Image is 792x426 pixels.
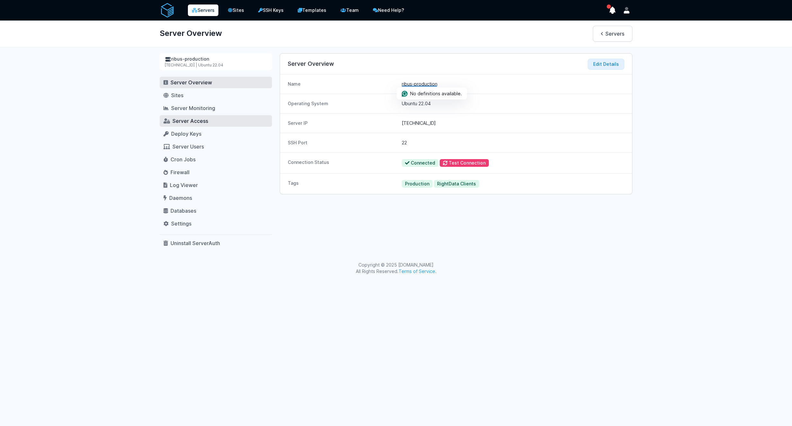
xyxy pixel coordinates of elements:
a: Firewall [160,166,272,178]
dt: Connection Status [288,159,397,167]
dd: [TECHNICAL_ID] [402,120,624,126]
a: Sites [224,4,249,17]
span: Databases [171,208,196,214]
span: Server Monitoring [171,105,215,111]
a: Uninstall ServerAuth [160,237,272,249]
a: Cron Jobs [160,154,272,165]
dt: Server IP [288,120,397,126]
a: Log Viewer [160,179,272,191]
a: Need Help? [368,4,409,17]
span: Server Overview [171,79,212,86]
h1: Server Overview [160,26,222,41]
span: Production [402,180,433,188]
div: ribus-production [165,56,267,63]
span: Server Access [172,118,208,124]
a: Daemons [160,192,272,204]
button: Test Connection [440,159,489,167]
dd: 22 [402,140,624,146]
a: Deploy Keys [160,128,272,140]
a: Server Users [160,141,272,152]
span: Sites [171,92,183,98]
span: Daemons [169,195,192,201]
span: Cron Jobs [171,156,196,163]
button: User menu [621,4,632,16]
span: Log Viewer [170,182,198,188]
a: Templates [293,4,331,17]
a: Team [336,4,363,17]
span: Connected [402,159,438,167]
button: show notifications [607,4,618,16]
dt: Name [288,81,397,87]
a: Terms of Service [399,268,435,274]
a: Servers [188,4,218,16]
a: Server Monitoring [160,102,272,114]
img: serverAuth logo [160,3,175,18]
span: Deploy Keys [171,131,201,137]
button: Edit Details [588,59,624,70]
span: Settings [171,220,191,227]
a: Servers [593,26,632,42]
a: Settings [160,218,272,229]
a: Server Access [160,115,272,127]
span: Server Users [172,143,204,150]
a: Sites [160,89,272,101]
a: SSH Keys [254,4,288,17]
span: Firewall [171,169,189,175]
dt: Operating System [288,100,397,107]
span: has unread notifications [607,4,611,9]
a: Databases [160,205,272,217]
dt: SSH Port [288,140,397,146]
h3: Server Overview [288,60,624,68]
span: RightData Clients [434,180,479,188]
a: Server Overview [160,77,272,88]
span: Uninstall ServerAuth [171,240,220,246]
dd: ribus-production [402,81,624,87]
dd: Ubuntu 22.04 [402,100,624,107]
dt: Tags [288,180,397,188]
div: [TECHNICAL_ID] | Ubuntu 22.04 [165,63,267,68]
